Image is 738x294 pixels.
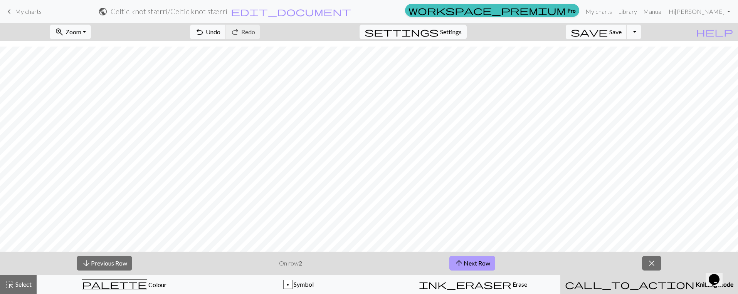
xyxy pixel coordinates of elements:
a: Pro [405,4,579,17]
span: close [647,258,656,269]
button: Colour [37,275,211,294]
button: Zoom [50,25,91,39]
strong: 2 [299,259,302,267]
button: Previous Row [77,256,132,271]
button: Next Row [449,256,495,271]
span: arrow_upward [454,258,464,269]
i: Settings [365,27,439,37]
button: SettingsSettings [360,25,467,39]
button: Save [566,25,627,39]
span: ink_eraser [419,279,511,290]
div: p [284,280,292,289]
button: Undo [190,25,226,39]
span: Knitting mode [694,281,733,288]
span: Zoom [66,28,81,35]
span: Erase [511,281,527,288]
span: edit_document [231,6,351,17]
span: call_to_action [565,279,694,290]
span: Save [609,28,622,35]
span: My charts [15,8,42,15]
h2: Celtic knot stærri / Celtic knot stærri [111,7,227,16]
span: public [98,6,108,17]
span: Settings [440,27,462,37]
a: My charts [5,5,42,18]
a: Manual [640,4,666,19]
span: workspace_premium [409,5,566,16]
span: undo [195,27,204,37]
span: palette [82,279,147,290]
span: Select [14,281,32,288]
a: Library [615,4,640,19]
span: keyboard_arrow_left [5,6,14,17]
span: settings [365,27,439,37]
button: Erase [386,275,560,294]
iframe: chat widget [706,263,730,286]
span: Symbol [293,281,314,288]
span: Colour [147,281,166,288]
a: Hi[PERSON_NAME] [666,4,733,19]
button: p Symbol [211,275,386,294]
span: help [696,27,733,37]
a: My charts [582,4,615,19]
span: Undo [206,28,220,35]
button: Knitting mode [560,275,738,294]
span: arrow_downward [82,258,91,269]
span: highlight_alt [5,279,14,290]
span: zoom_in [55,27,64,37]
p: On row [279,259,302,268]
span: save [571,27,608,37]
